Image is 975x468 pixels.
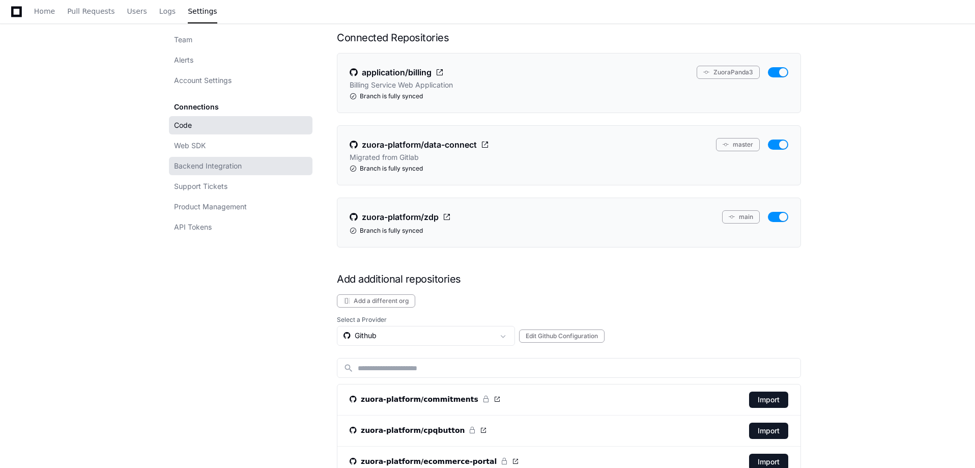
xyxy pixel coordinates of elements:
[749,392,788,408] button: Import
[169,51,312,69] a: Alerts
[350,152,419,162] p: Migrated from Gitlab
[350,456,519,466] a: zuora-platform/ecommerce-portal
[350,92,788,100] div: Branch is fully synced
[174,55,193,65] span: Alerts
[174,222,212,232] span: API Tokens
[350,394,501,404] a: zuora-platform/commitments
[361,394,478,404] span: zuora-platform/commitments
[337,272,801,286] h1: Add additional repositories
[362,139,477,151] span: zuora-platform/data-connect
[169,31,312,49] a: Team
[697,66,760,79] button: ZuoraPanda3
[716,138,760,151] button: master
[519,329,605,343] button: Edit Github Configuration
[337,316,801,324] label: Select a Provider
[174,202,247,212] span: Product Management
[350,425,487,435] a: zuora-platform/cpqbutton
[67,8,114,14] span: Pull Requests
[169,218,312,236] a: API Tokens
[337,31,801,45] h1: Connected Repositories
[350,80,453,90] p: Billing Service Web Application
[188,8,217,14] span: Settings
[174,181,227,191] span: Support Tickets
[350,210,451,224] a: zuora-platform/zdp
[127,8,147,14] span: Users
[361,425,465,435] span: zuora-platform/cpqbutton
[174,161,242,171] span: Backend Integration
[169,116,312,134] a: Code
[362,211,439,223] span: zuora-platform/zdp
[722,210,760,224] button: main
[343,363,354,373] mat-icon: search
[350,138,489,151] a: zuora-platform/data-connect
[169,71,312,90] a: Account Settings
[361,456,497,466] span: zuora-platform/ecommerce-portal
[169,136,312,155] a: Web SDK
[350,164,788,173] div: Branch is fully synced
[169,157,312,175] a: Backend Integration
[169,198,312,216] a: Product Management
[350,66,444,79] a: application/billing
[350,227,788,235] div: Branch is fully synced
[169,177,312,196] a: Support Tickets
[159,8,176,14] span: Logs
[362,66,432,78] span: application/billing
[174,35,192,45] span: Team
[343,331,494,341] div: Github
[174,120,192,130] span: Code
[337,294,415,308] button: Add a different org
[749,423,788,439] button: Import
[34,8,55,14] span: Home
[174,75,232,86] span: Account Settings
[174,141,206,151] span: Web SDK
